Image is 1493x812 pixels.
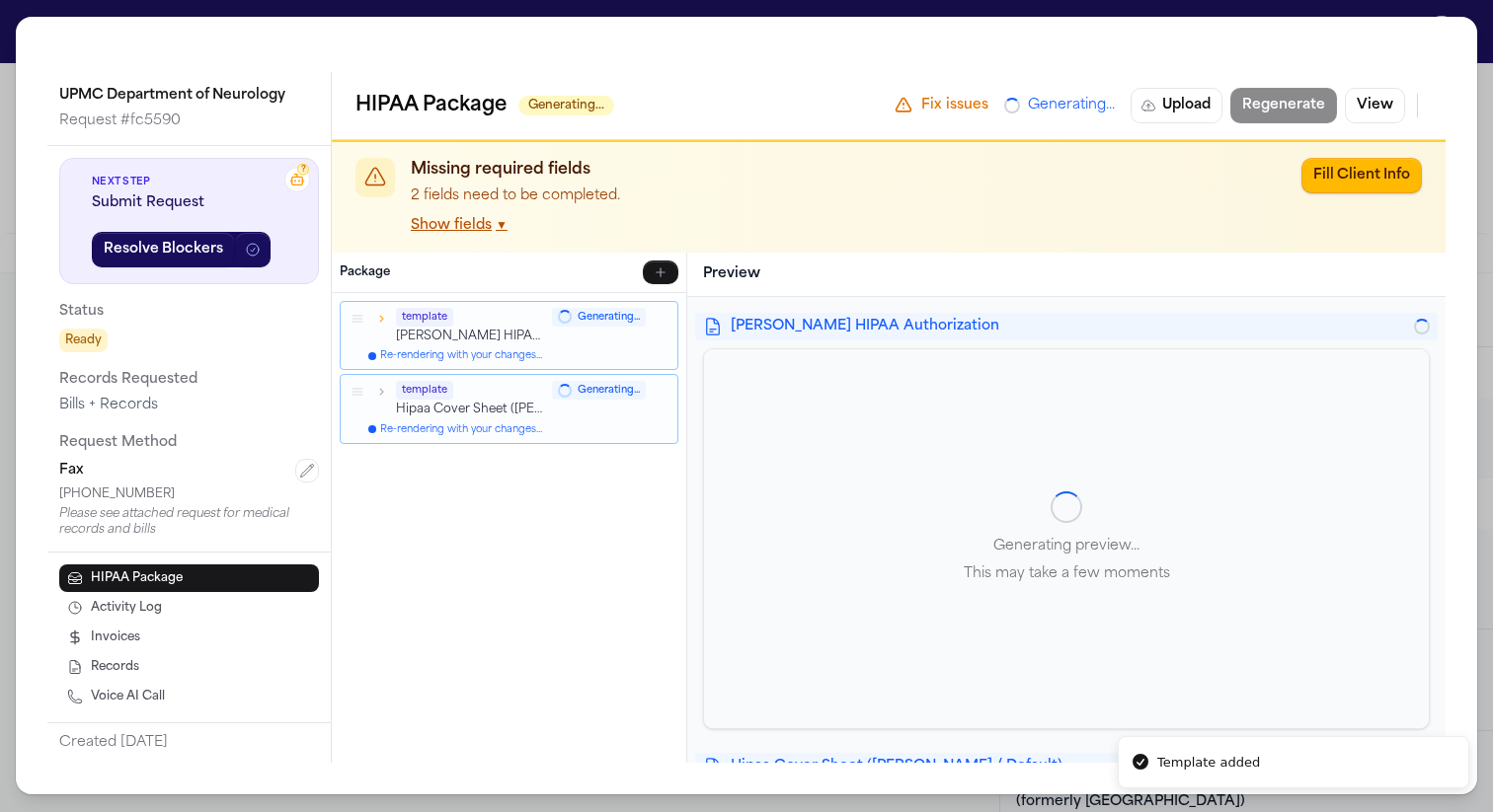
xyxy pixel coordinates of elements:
[1157,753,1260,773] div: Template added
[396,381,453,400] span: template
[59,652,319,680] button: Records
[396,329,546,345] p: [PERSON_NAME] HIPAA Authorization
[91,599,162,615] span: Activity Log
[703,264,1430,284] h3: Preview
[496,218,508,234] span: ▼
[1230,88,1337,123] button: Regenerate
[301,163,306,175] span: ?
[964,535,1170,558] p: Generating preview...
[91,658,139,674] span: Records
[59,682,319,709] button: Voice AI Call
[91,628,140,644] span: Invoices
[341,302,677,370] div: template[PERSON_NAME] HIPAA AuthorizationGenerating...Re-rendering with your changes...
[59,431,319,455] p: Request Method
[91,569,183,585] span: HIPAA Package
[1301,158,1422,193] button: Fill Client Info
[59,110,319,133] p: Request # fc5590
[411,185,1286,208] p: 2 fields need to be completed.
[59,368,319,392] p: Records Requested
[340,264,390,280] h3: Package
[59,563,319,591] button: HIPAA Package
[1131,88,1222,123] button: Upload
[59,396,319,415] div: Bills + Records
[1028,96,1115,115] span: Generating...
[578,383,640,398] span: Generating...
[396,308,453,327] span: template
[695,313,1438,340] div: [PERSON_NAME] HIPAA Authorization
[731,317,1406,336] span: [PERSON_NAME] HIPAA Authorization
[355,90,507,121] h2: HIPAA Package
[518,96,614,115] span: Generating...
[59,461,84,480] span: Fax
[91,688,165,703] span: Voice AI Call
[368,348,669,363] div: Re-rendering with your changes...
[59,329,108,352] span: Ready
[341,375,677,443] div: templateHipaa Cover Sheet ([PERSON_NAME] / Default)Generating...Re-rendering with your changes...
[92,193,286,213] span: Submit Request
[59,623,319,650] button: Invoices
[396,402,546,418] p: Hipaa Cover Sheet ([PERSON_NAME] / Default)
[59,506,319,538] div: Please see attached request for medical records and bills
[92,175,286,189] span: Next Step
[92,232,235,267] button: Resolve Blockers
[59,730,319,754] p: Created [DATE]
[59,486,319,502] div: [PHONE_NUMBER]
[695,753,1438,780] div: Hipaa Cover Sheet ([PERSON_NAME] / Default)
[1345,88,1405,123] button: View
[964,562,1170,586] p: This may take a few moments
[59,593,319,621] button: Activity Log
[59,84,319,108] p: UPMC Department of Neurology
[411,158,1286,182] p: Missing required fields
[59,300,319,324] p: Status
[368,422,669,437] div: Re-rendering with your changes...
[731,757,1406,776] span: Hipaa Cover Sheet ([PERSON_NAME] / Default)
[921,96,988,115] span: Fix issues
[578,310,640,325] span: Generating...
[411,216,508,236] button: Show fields▼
